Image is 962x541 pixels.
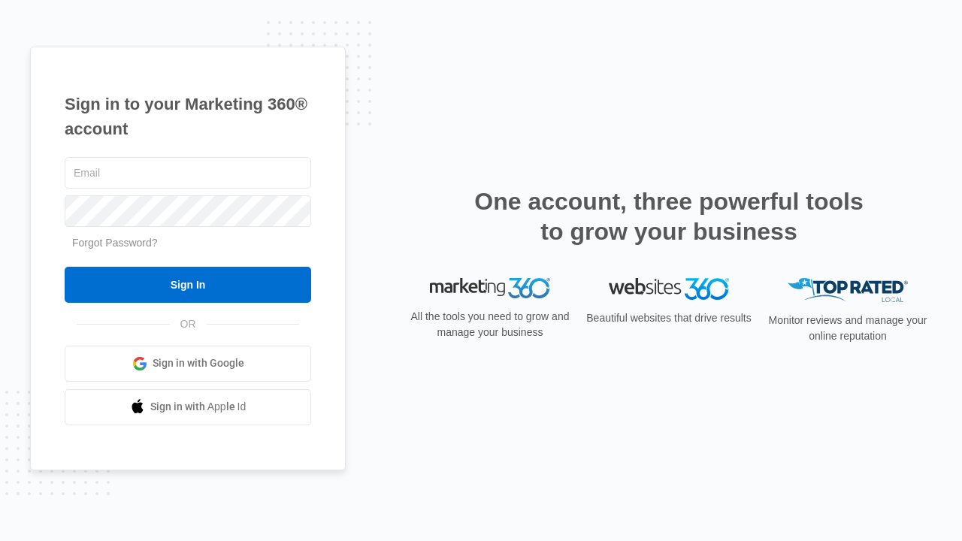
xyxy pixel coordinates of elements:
[430,278,550,299] img: Marketing 360
[65,92,311,141] h1: Sign in to your Marketing 360® account
[609,278,729,300] img: Websites 360
[406,309,574,340] p: All the tools you need to grow and manage your business
[65,267,311,303] input: Sign In
[764,313,932,344] p: Monitor reviews and manage your online reputation
[65,157,311,189] input: Email
[72,237,158,249] a: Forgot Password?
[170,316,207,332] span: OR
[470,186,868,246] h2: One account, three powerful tools to grow your business
[65,346,311,382] a: Sign in with Google
[65,389,311,425] a: Sign in with Apple Id
[150,399,247,415] span: Sign in with Apple Id
[585,310,753,326] p: Beautiful websites that drive results
[788,278,908,303] img: Top Rated Local
[153,355,244,371] span: Sign in with Google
